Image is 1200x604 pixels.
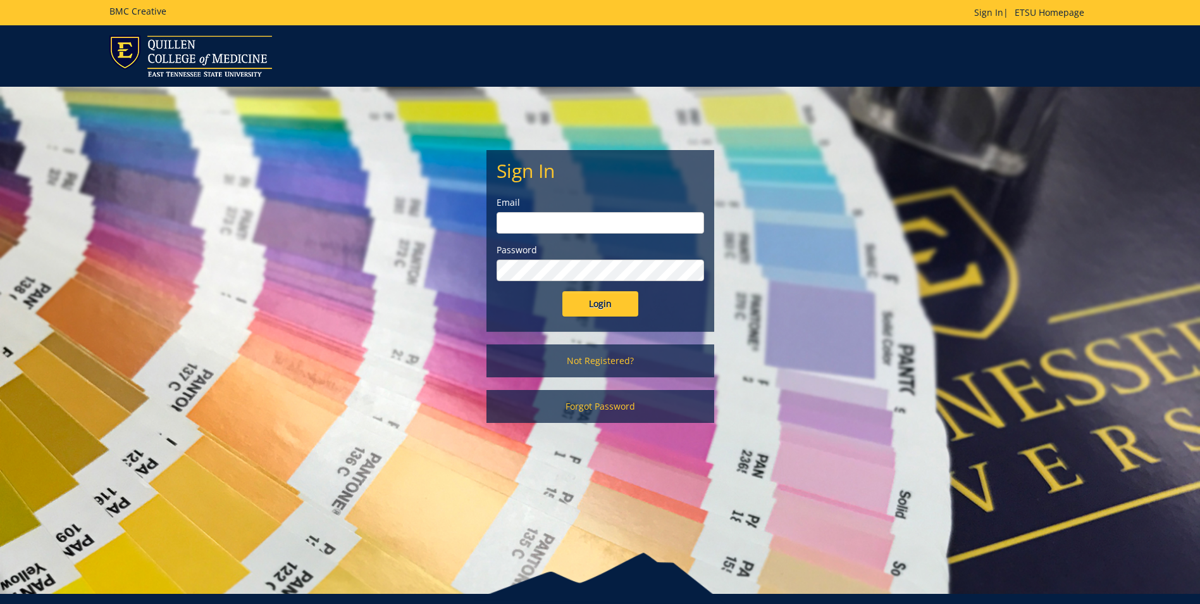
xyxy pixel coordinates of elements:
[562,291,638,317] input: Login
[109,35,272,77] img: ETSU logo
[974,6,1003,18] a: Sign In
[1008,6,1091,18] a: ETSU Homepage
[497,160,704,181] h2: Sign In
[109,6,166,16] h5: BMC Creative
[497,244,704,256] label: Password
[497,196,704,209] label: Email
[486,344,714,377] a: Not Registered?
[974,6,1091,19] p: |
[486,390,714,423] a: Forgot Password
